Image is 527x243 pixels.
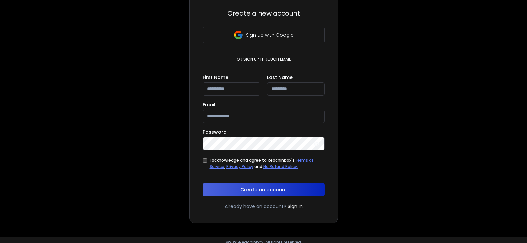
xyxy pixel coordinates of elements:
[234,57,293,62] p: or sign up through email
[210,157,325,170] div: I acknowledge and agree to ReachInbox's , and
[226,164,253,169] a: Privacy Policy
[203,183,325,196] button: Create an account
[203,102,215,107] label: Email
[246,32,294,38] p: Sign up with Google
[203,27,325,43] button: Sign up with Google
[203,130,227,134] label: Password
[267,75,293,80] label: Last Name
[288,203,303,210] a: Sign In
[263,164,298,169] a: No Refund Policy.
[203,9,325,18] h3: Create a new account
[203,75,228,80] label: First Name
[225,203,286,210] p: Already have an account?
